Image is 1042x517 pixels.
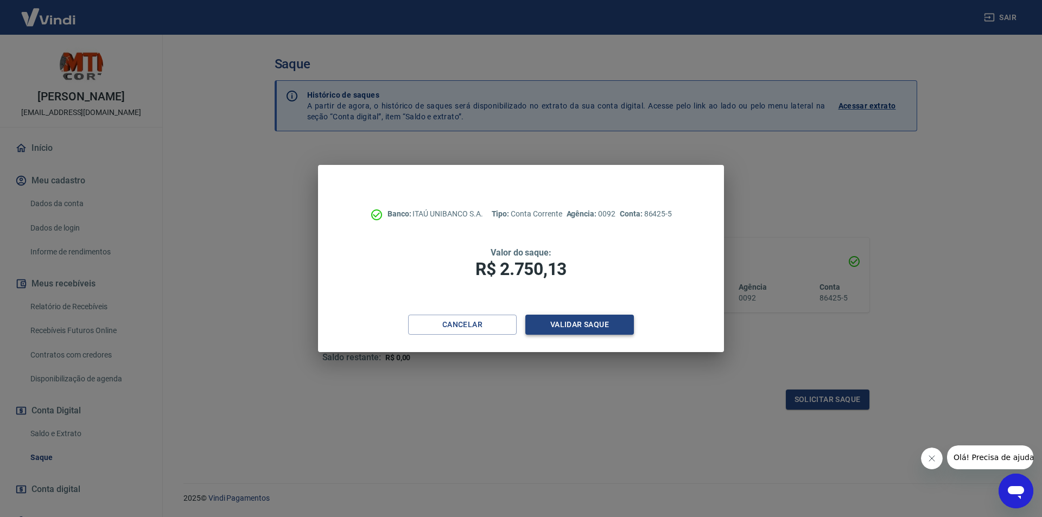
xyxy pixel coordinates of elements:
[999,474,1033,508] iframe: Botão para abrir a janela de mensagens
[387,209,413,218] span: Banco:
[408,315,517,335] button: Cancelar
[567,208,615,220] p: 0092
[567,209,599,218] span: Agência:
[7,8,91,16] span: Olá! Precisa de ajuda?
[475,259,567,279] span: R$ 2.750,13
[921,448,943,469] iframe: Fechar mensagem
[491,247,551,258] span: Valor do saque:
[947,445,1033,469] iframe: Mensagem da empresa
[387,208,483,220] p: ITAÚ UNIBANCO S.A.
[492,209,511,218] span: Tipo:
[492,208,562,220] p: Conta Corrente
[525,315,634,335] button: Validar saque
[620,209,644,218] span: Conta:
[620,208,672,220] p: 86425-5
